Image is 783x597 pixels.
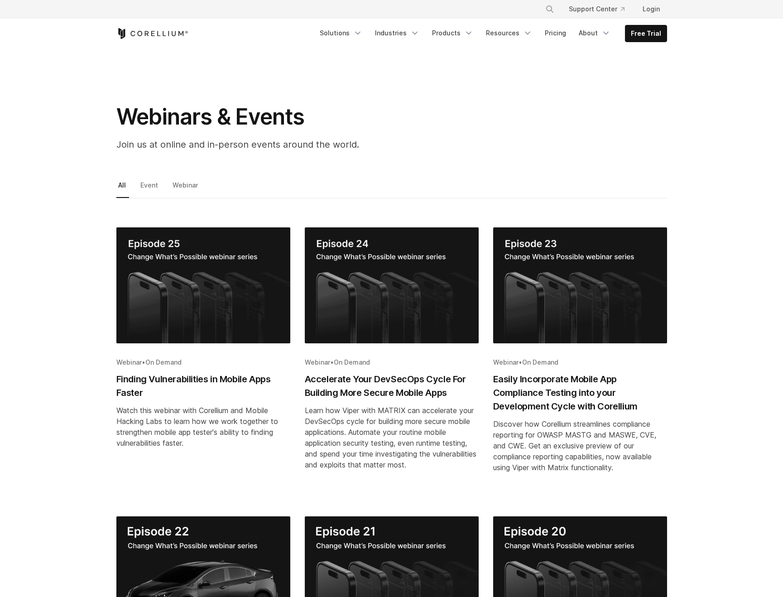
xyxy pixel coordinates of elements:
a: Blog post summary: Easily Incorporate Mobile App Compliance Testing into your Development Cycle w... [493,227,667,502]
a: Support Center [562,1,632,17]
a: Solutions [314,25,368,41]
img: Accelerate Your DevSecOps Cycle For Building More Secure Mobile Apps [305,227,479,343]
span: On Demand [334,358,370,366]
div: • [116,358,290,367]
span: Webinar [116,358,142,366]
div: Navigation Menu [314,25,667,42]
a: All [116,179,129,198]
a: Event [139,179,161,198]
div: Watch this webinar with Corellium and Mobile Hacking Labs to learn how we work together to streng... [116,405,290,448]
a: About [573,25,616,41]
span: On Demand [522,358,558,366]
h2: Accelerate Your DevSecOps Cycle For Building More Secure Mobile Apps [305,372,479,400]
a: Corellium Home [116,28,188,39]
img: Easily Incorporate Mobile App Compliance Testing into your Development Cycle with Corellium [493,227,667,343]
img: Finding Vulnerabilities in Mobile Apps Faster [116,227,290,343]
a: Login [635,1,667,17]
a: Blog post summary: Finding Vulnerabilities in Mobile Apps Faster [116,227,290,502]
div: • [493,358,667,367]
a: Industries [370,25,425,41]
div: Learn how Viper with MATRIX can accelerate your DevSecOps cycle for building more secure mobile a... [305,405,479,470]
a: Resources [480,25,538,41]
div: Discover how Corellium streamlines compliance reporting for OWASP MASTG and MASWE, CVE, and CWE. ... [493,419,667,473]
span: Webinar [493,358,519,366]
a: Products [427,25,479,41]
a: Free Trial [625,25,667,42]
span: On Demand [145,358,182,366]
a: Webinar [171,179,201,198]
a: Blog post summary: Accelerate Your DevSecOps Cycle For Building More Secure Mobile Apps [305,227,479,502]
a: Pricing [539,25,572,41]
span: Webinar [305,358,330,366]
p: Join us at online and in-person events around the world. [116,138,479,151]
div: Navigation Menu [534,1,667,17]
button: Search [542,1,558,17]
h2: Finding Vulnerabilities in Mobile Apps Faster [116,372,290,400]
h2: Easily Incorporate Mobile App Compliance Testing into your Development Cycle with Corellium [493,372,667,413]
h1: Webinars & Events [116,103,479,130]
div: • [305,358,479,367]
